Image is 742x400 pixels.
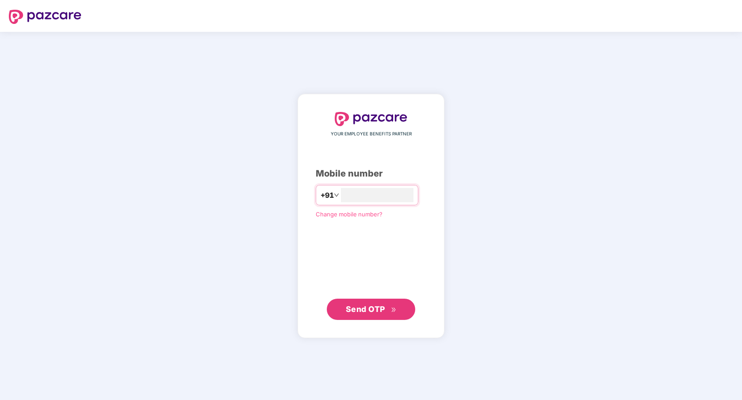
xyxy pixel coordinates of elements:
[321,190,334,201] span: +91
[9,10,81,24] img: logo
[346,304,385,314] span: Send OTP
[316,167,426,181] div: Mobile number
[316,211,382,218] a: Change mobile number?
[331,131,412,138] span: YOUR EMPLOYEE BENEFITS PARTNER
[327,299,415,320] button: Send OTPdouble-right
[391,307,397,313] span: double-right
[334,192,339,198] span: down
[335,112,407,126] img: logo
